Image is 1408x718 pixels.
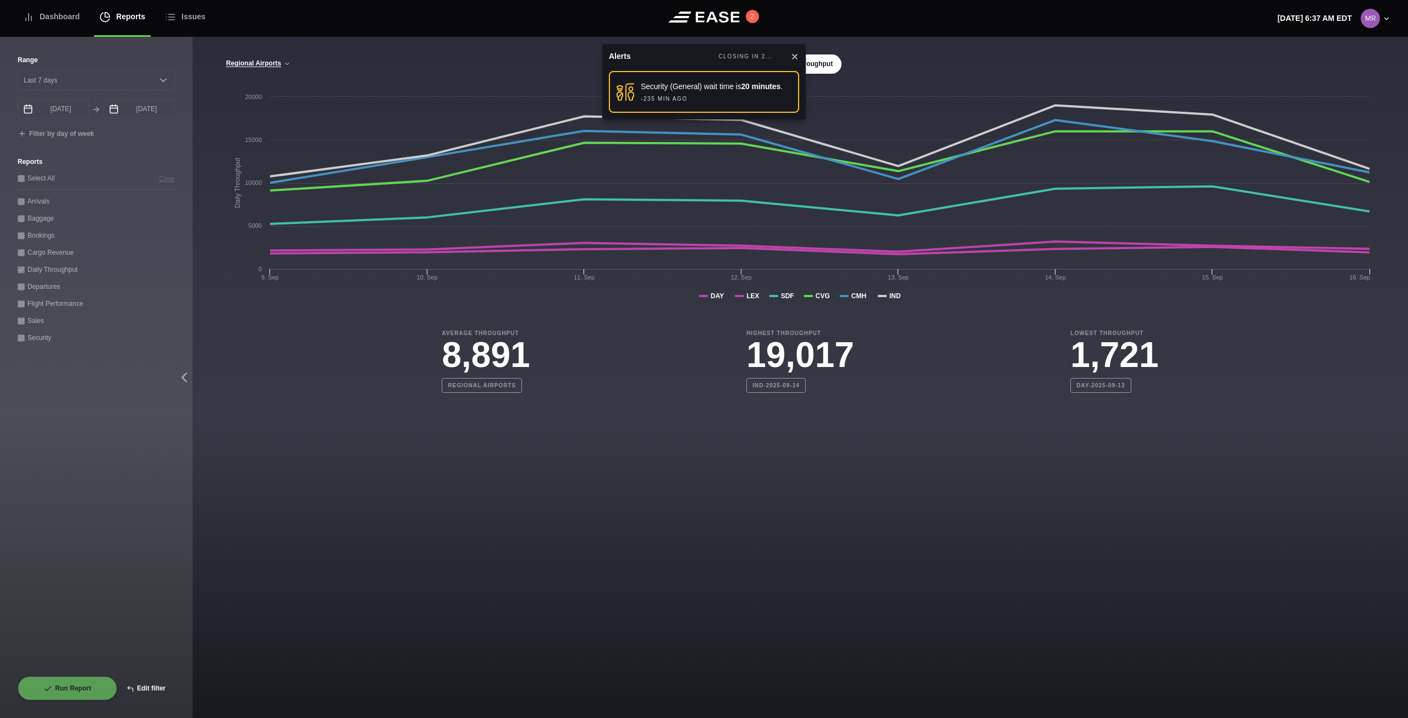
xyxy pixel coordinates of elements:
tspan: 11. Sep [574,274,595,281]
button: Filter by day of week [18,130,94,139]
button: Regional Airports [226,60,291,68]
h3: 19,017 [746,337,854,372]
tspan: Daily Throughput [234,157,241,208]
tspan: 9. Sep [261,274,279,281]
button: Clear [159,173,175,184]
tspan: 10. Sep [417,274,438,281]
div: Alerts [609,51,631,62]
text: 20000 [245,94,262,100]
b: IND-2025-09-14 [746,378,806,393]
tspan: IND [889,292,901,300]
tspan: 16. Sep [1349,274,1370,281]
h3: 1,721 [1070,337,1158,372]
b: Average Throughput [442,329,530,337]
div: -235 MIN AGO [641,95,687,103]
img: 0b2ed616698f39eb9cebe474ea602d52 [1361,9,1380,28]
tspan: SDF [781,292,794,300]
b: Lowest Throughput [1070,329,1158,337]
tspan: DAY [711,292,724,300]
b: DAY-2025-09-13 [1070,378,1131,393]
tspan: 12. Sep [731,274,752,281]
input: mm/dd/yyyy [18,99,89,119]
strong: 20 minutes [741,82,780,91]
h3: 8,891 [442,337,530,372]
tspan: 13. Sep [888,274,909,281]
b: Regional Airports [442,378,522,393]
tspan: LEX [746,292,759,300]
text: 10000 [245,179,262,186]
text: 0 [258,266,262,272]
input: mm/dd/yyyy [103,99,175,119]
tspan: CMH [851,292,866,300]
button: Edit filter [117,676,175,700]
label: Reports [18,157,175,167]
tspan: CVG [816,292,830,300]
tspan: 14. Sep [1045,274,1066,281]
tspan: 15. Sep [1202,274,1223,281]
div: Security (General) wait time is . [641,81,783,92]
label: Range [18,55,175,65]
p: [DATE] 6:37 AM EDT [1278,13,1352,24]
b: Highest Throughput [746,329,854,337]
button: 2 [746,10,759,23]
div: CLOSING IN 2... [719,52,773,61]
text: 15000 [245,136,262,143]
text: 5000 [249,222,262,229]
